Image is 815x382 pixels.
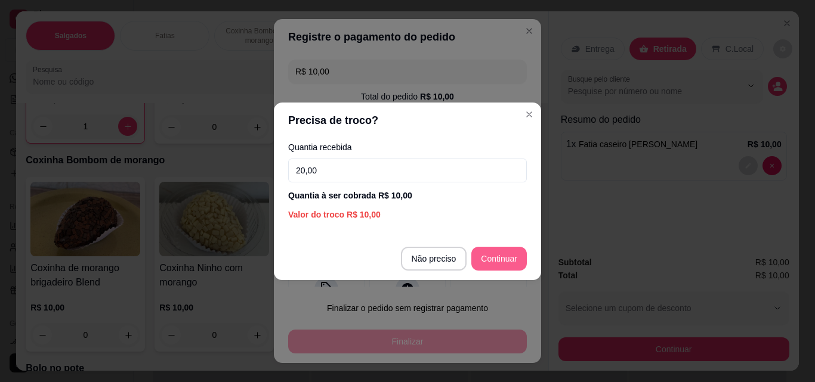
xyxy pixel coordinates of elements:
button: Close [520,105,539,124]
button: Continuar [471,247,527,271]
div: Valor do troco R$ 10,00 [288,209,527,220]
button: Não preciso [401,247,467,271]
label: Quantia recebida [288,143,527,151]
header: Precisa de troco? [274,103,541,138]
div: Quantia à ser cobrada R$ 10,00 [288,190,527,201]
